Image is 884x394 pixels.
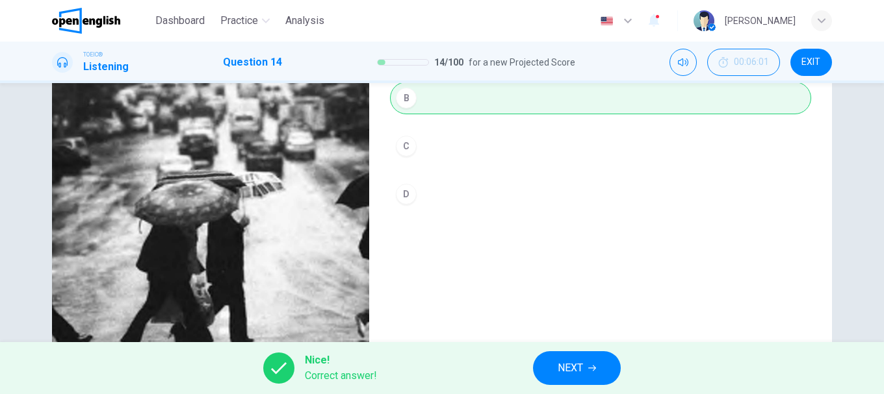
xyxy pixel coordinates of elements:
[305,352,377,368] span: Nice!
[52,8,120,34] img: OpenEnglish logo
[155,13,205,29] span: Dashboard
[707,49,780,76] button: 00:06:01
[558,359,583,377] span: NEXT
[285,13,324,29] span: Analysis
[52,65,369,381] img: Photographs
[434,55,463,70] span: 14 / 100
[215,9,275,32] button: Practice
[734,57,769,68] span: 00:06:01
[469,55,575,70] span: for a new Projected Score
[220,13,258,29] span: Practice
[801,57,820,68] span: EXIT
[305,368,377,384] span: Correct answer!
[150,9,210,32] button: Dashboard
[707,49,780,76] div: Hide
[223,55,282,70] h1: Question 14
[669,49,697,76] div: Mute
[694,10,714,31] img: Profile picture
[280,9,330,32] button: Analysis
[725,13,796,29] div: [PERSON_NAME]
[790,49,832,76] button: EXIT
[83,50,103,59] span: TOEIC®
[533,351,621,385] button: NEXT
[83,59,129,75] h1: Listening
[52,8,150,34] a: OpenEnglish logo
[599,16,615,26] img: en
